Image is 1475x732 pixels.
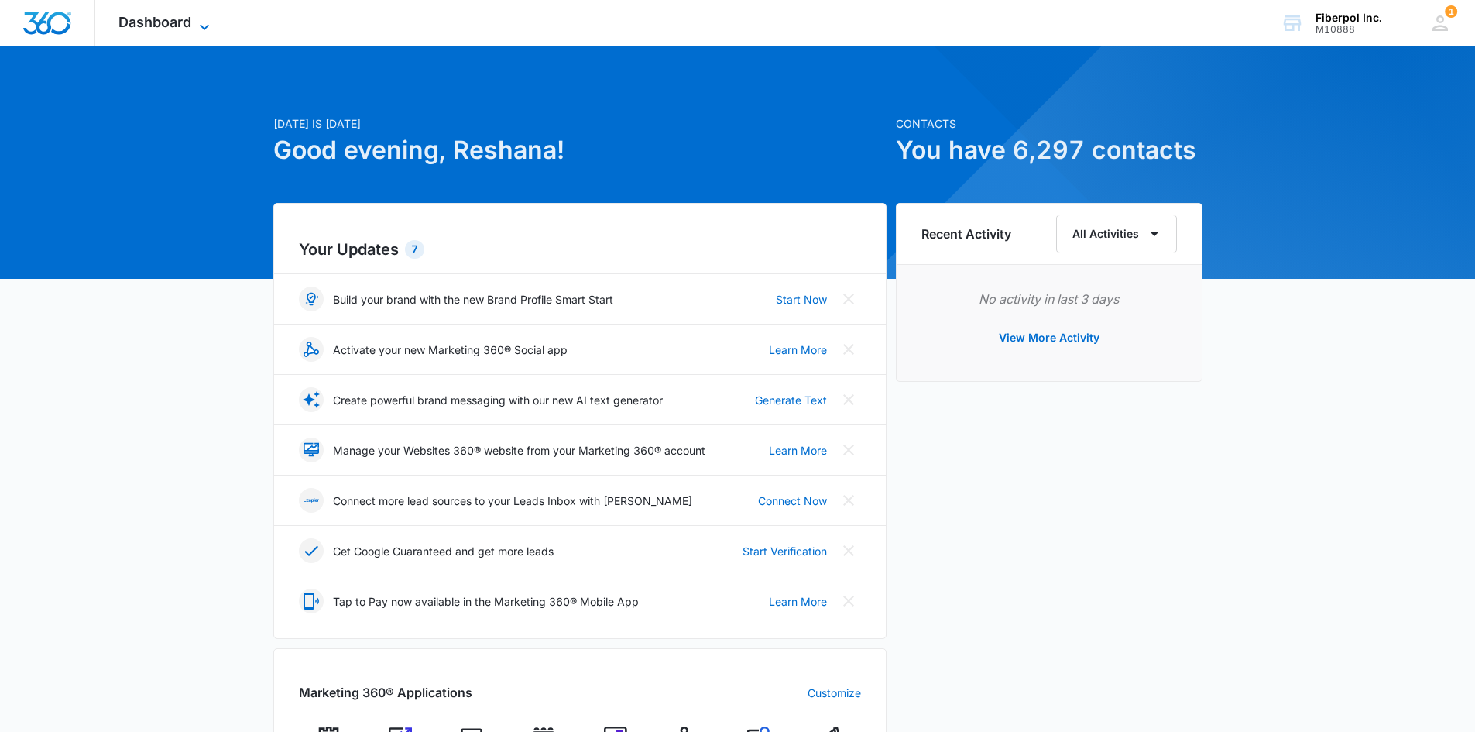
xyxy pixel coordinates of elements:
div: account name [1315,12,1382,24]
a: Generate Text [755,392,827,408]
p: Connect more lead sources to your Leads Inbox with [PERSON_NAME] [333,493,692,509]
button: Close [836,589,861,613]
div: notifications count [1445,5,1457,18]
a: Start Now [776,291,827,308]
button: Close [836,488,861,513]
button: All Activities [1056,215,1177,253]
h2: Your Updates [299,238,861,261]
button: Close [836,287,861,311]
a: Connect Now [758,493,827,509]
h1: You have 6,297 contacts [896,132,1202,169]
h2: Marketing 360® Applications [299,683,472,702]
span: Dashboard [118,14,191,30]
button: Close [836,538,861,563]
button: Close [836,337,861,362]
p: Create powerful brand messaging with our new AI text generator [333,392,663,408]
span: 1 [1445,5,1457,18]
div: 7 [405,240,424,259]
a: Learn More [769,593,827,610]
a: Customize [808,685,861,701]
p: Activate your new Marketing 360® Social app [333,342,568,358]
h6: Recent Activity [921,225,1011,243]
div: account id [1315,24,1382,35]
p: [DATE] is [DATE] [273,115,887,132]
a: Learn More [769,442,827,459]
button: Close [836,438,861,462]
a: Start Verification [743,543,827,559]
h1: Good evening, Reshana! [273,132,887,169]
button: Close [836,387,861,412]
button: View More Activity [983,319,1115,356]
a: Learn More [769,342,827,358]
p: Manage your Websites 360® website from your Marketing 360® account [333,442,705,459]
p: Build your brand with the new Brand Profile Smart Start [333,291,613,308]
p: Tap to Pay now available in the Marketing 360® Mobile App [333,593,639,610]
p: No activity in last 3 days [921,290,1177,308]
p: Get Google Guaranteed and get more leads [333,543,554,559]
p: Contacts [896,115,1202,132]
